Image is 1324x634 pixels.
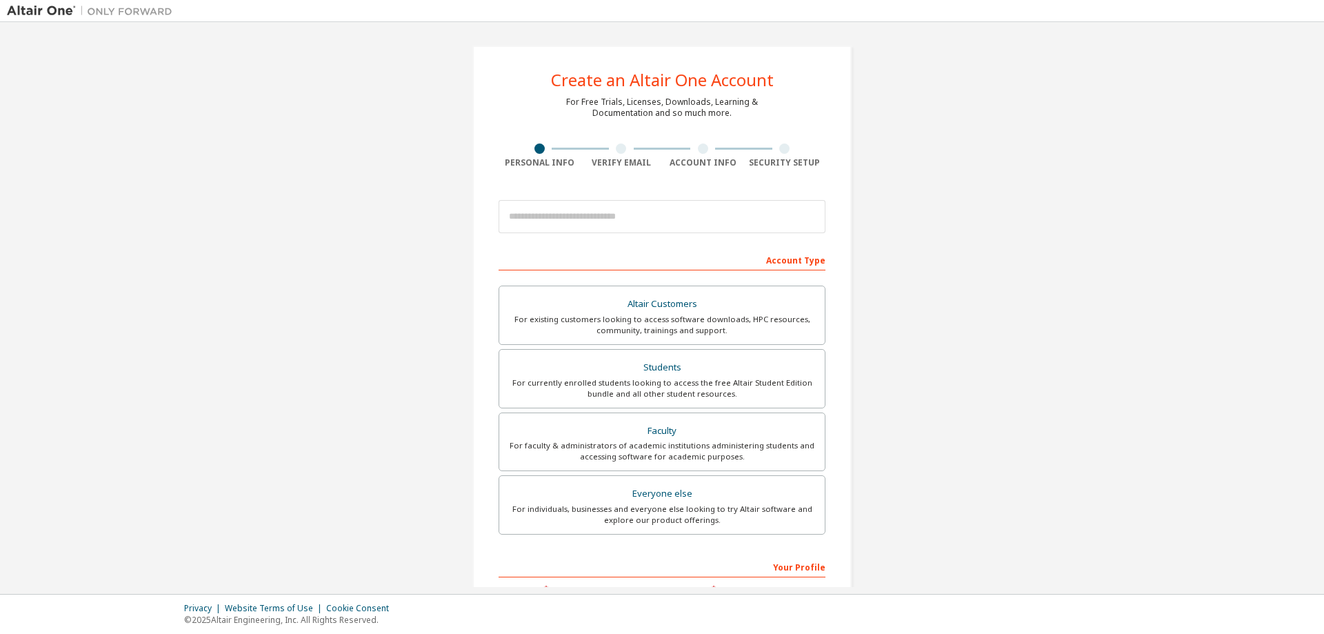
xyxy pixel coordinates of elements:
div: Create an Altair One Account [551,72,774,88]
div: Account Type [499,248,825,270]
div: Altair Customers [508,295,816,314]
div: Security Setup [744,157,826,168]
div: Verify Email [581,157,663,168]
label: Last Name [666,584,825,595]
div: Everyone else [508,484,816,504]
div: For faculty & administrators of academic institutions administering students and accessing softwa... [508,440,816,462]
p: © 2025 Altair Engineering, Inc. All Rights Reserved. [184,614,397,626]
div: For individuals, businesses and everyone else looking to try Altair software and explore our prod... [508,504,816,526]
label: First Name [499,584,658,595]
div: For existing customers looking to access software downloads, HPC resources, community, trainings ... [508,314,816,336]
div: For Free Trials, Licenses, Downloads, Learning & Documentation and so much more. [566,97,758,119]
div: Your Profile [499,555,825,577]
div: Personal Info [499,157,581,168]
div: Account Info [662,157,744,168]
div: For currently enrolled students looking to access the free Altair Student Edition bundle and all ... [508,377,816,399]
div: Website Terms of Use [225,603,326,614]
div: Cookie Consent [326,603,397,614]
div: Faculty [508,422,816,441]
img: Altair One [7,4,179,18]
div: Privacy [184,603,225,614]
div: Students [508,358,816,377]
